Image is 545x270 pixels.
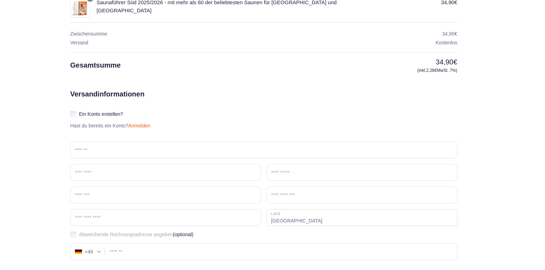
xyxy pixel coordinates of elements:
input: Abweichende Rechnungsadresse angeben(optional) [70,232,76,237]
span: € [435,68,437,73]
span: € [453,58,457,66]
p: Hast du bereits ein Konto? [68,123,153,129]
div: +49 [85,249,93,254]
span: Gesamtsumme [70,61,121,69]
input: Ein Konto erstellen? [70,111,76,117]
bdi: 34,90 [442,31,457,37]
bdi: 34,90 [436,58,457,66]
span: (optional) [173,232,193,238]
span: Zwischensumme [70,31,107,37]
label: Abweichende Rechnungsadresse angeben [70,232,457,238]
a: Anmelden [128,123,151,128]
span: 2,28 [426,68,437,73]
span: Versand [70,40,88,45]
span: Ein Konto erstellen? [79,111,123,117]
span: € [455,31,457,37]
strong: [GEOGRAPHIC_DATA] [267,209,457,226]
small: (inkl. MwSt. 7%) [345,67,457,74]
span: Kostenlos [436,40,457,45]
div: Germany (Deutschland): +49 [71,244,105,260]
h2: Versandinformationen [70,89,145,142]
